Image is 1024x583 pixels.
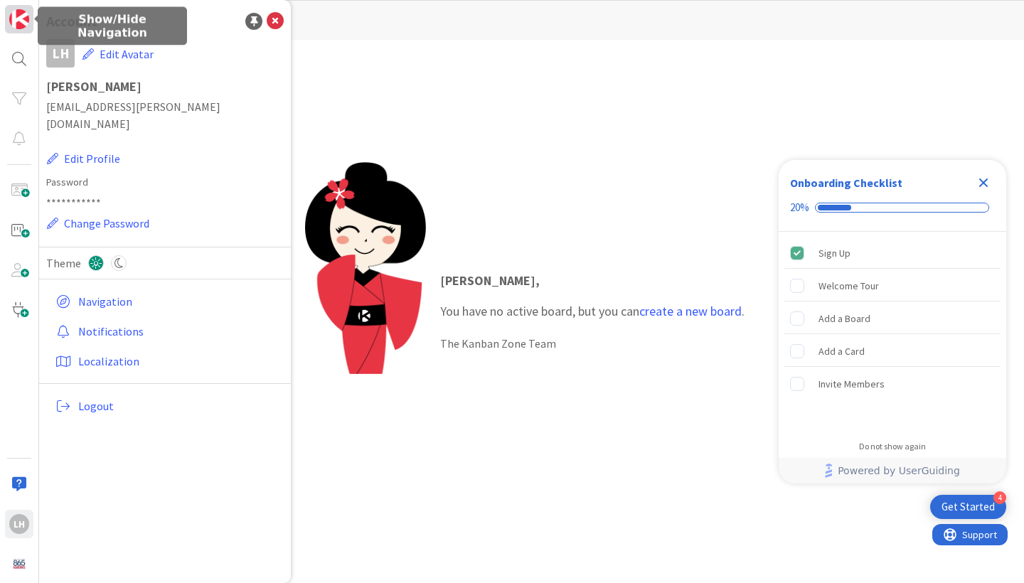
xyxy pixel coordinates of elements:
[784,303,1001,334] div: Add a Board is incomplete.
[993,491,1006,504] div: 4
[818,375,885,392] div: Invite Members
[784,368,1001,400] div: Invite Members is incomplete.
[50,319,284,344] a: Notifications
[779,232,1006,432] div: Checklist items
[50,348,284,374] a: Localization
[440,301,745,321] div: You have no active board, but you can .
[818,343,865,360] div: Add a Card
[859,441,926,452] div: Do not show again
[46,149,121,168] button: Edit Profile
[43,13,181,40] h5: Show/Hide Navigation
[639,303,742,319] a: create a new board
[930,495,1006,519] div: Open Get Started checklist, remaining modules: 4
[779,458,1006,483] div: Footer
[46,98,284,132] span: [EMAIL_ADDRESS][PERSON_NAME][DOMAIN_NAME]
[818,277,879,294] div: Welcome Tour
[46,255,81,272] span: Theme
[30,2,65,19] span: Support
[9,554,29,574] img: avatar
[78,397,278,414] span: Logout
[46,80,284,94] h1: [PERSON_NAME]
[818,245,850,262] div: Sign Up
[784,237,1001,269] div: Sign Up is complete.
[46,214,150,232] button: Change Password
[440,335,745,352] div: The Kanban Zone Team
[790,174,902,191] div: Onboarding Checklist
[942,500,995,514] div: Get Started
[82,39,154,69] button: Edit Avatar
[838,462,960,479] span: Powered by UserGuiding
[972,171,995,194] div: Close Checklist
[440,272,540,289] strong: [PERSON_NAME] ,
[9,514,29,534] div: LH
[784,270,1001,301] div: Welcome Tour is incomplete.
[784,336,1001,367] div: Add a Card is incomplete.
[779,160,1006,483] div: Checklist Container
[46,39,75,68] div: LH
[50,289,284,314] a: Navigation
[9,9,29,29] img: Visit kanbanzone.com
[818,310,870,327] div: Add a Board
[790,201,809,214] div: 20%
[790,201,995,214] div: Checklist progress: 20%
[46,175,284,190] label: Password
[786,458,999,483] a: Powered by UserGuiding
